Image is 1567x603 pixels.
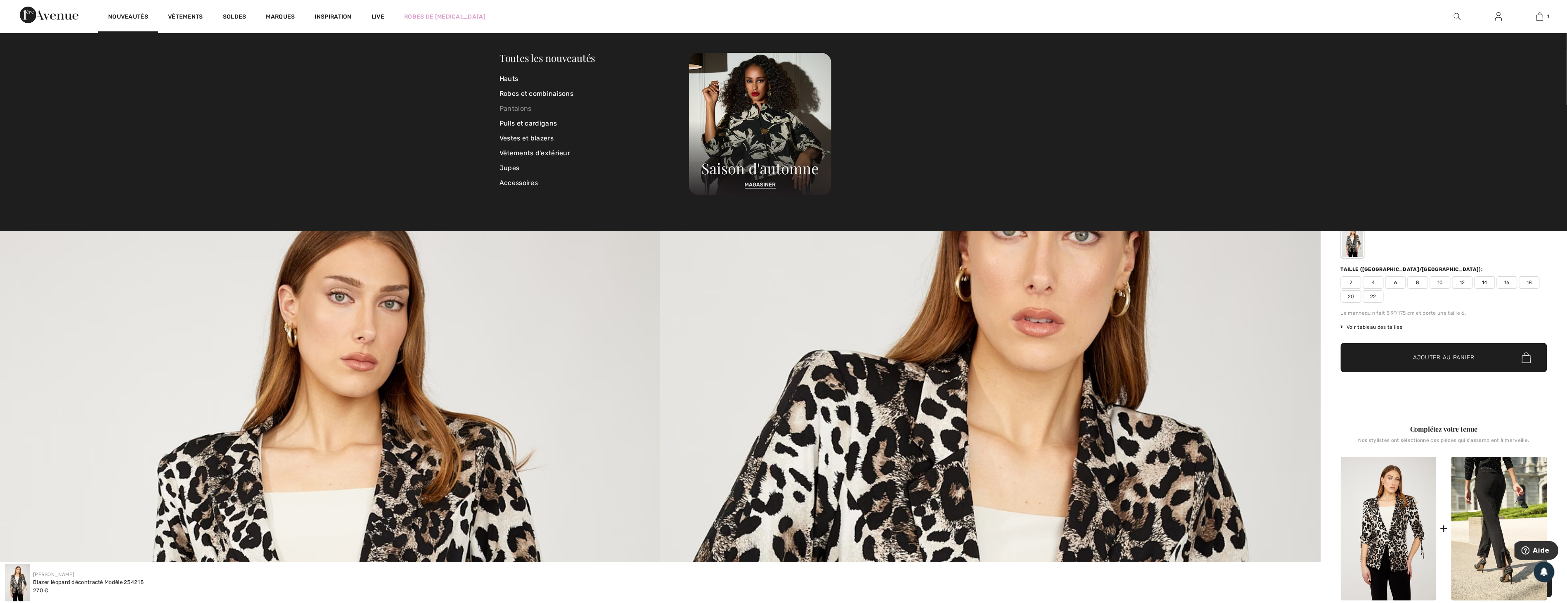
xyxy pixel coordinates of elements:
span: 22 [1363,290,1384,303]
a: Marques [266,13,295,22]
img: Blazer Léopard Décontracté modèle 254218 [1341,457,1437,601]
a: Live [372,12,384,21]
span: 1 [1548,13,1550,20]
span: 18 [1519,276,1540,289]
a: Vêtements d'extérieur [499,146,689,161]
span: 2 [1341,276,1361,289]
img: Blazer L&eacute;opard D&eacute;contract&eacute; mod&egrave;le 254218 [5,564,30,601]
a: Robes de [MEDICAL_DATA] [404,12,485,21]
button: Ajouter au panier [1341,343,1547,372]
a: Vêtements [168,13,203,22]
img: Pantalon Coupe Droite Longueur Totale modèle 244019 [1451,457,1547,601]
div: Beige/Noir [1342,226,1363,257]
div: + [1440,519,1448,538]
span: 12 [1452,276,1473,289]
a: Vestes et blazers [499,131,689,146]
span: 4 [1363,276,1384,289]
img: Mes infos [1495,12,1502,21]
a: Nouveautés [108,13,148,22]
span: 14 [1475,276,1495,289]
span: 6 [1385,276,1406,289]
img: recherche [1454,12,1461,21]
a: Pantalons [499,101,689,116]
a: Se connecter [1489,12,1509,22]
span: 270 € [33,587,49,594]
a: 1 [1520,12,1560,21]
a: Robes et combinaisons [499,86,689,101]
span: 8 [1408,276,1428,289]
div: Taille ([GEOGRAPHIC_DATA]/[GEOGRAPHIC_DATA]): [1341,266,1485,273]
span: 10 [1430,276,1451,289]
a: [PERSON_NAME] [33,572,74,577]
span: Voir tableau des tailles [1341,323,1403,331]
a: Hauts [499,71,689,86]
iframe: Ouvre un widget dans lequel vous pouvez trouver plus d’informations [1515,541,1559,562]
img: 250825112755_e80b8af1c0156.jpg [689,53,831,195]
span: Ajouter au panier [1413,354,1475,362]
a: Jupes [499,161,689,176]
img: Mon panier [1536,12,1543,21]
img: Bag.svg [1522,353,1531,363]
span: Inspiration [315,13,352,22]
span: 20 [1341,290,1361,303]
div: Blazer léopard décontracté Modèle 254218 [33,578,144,586]
div: Nos stylistes ont sélectionné ces pièces qui s'assemblent à merveille. [1341,437,1547,450]
a: Toutes les nouveautés [499,51,595,64]
div: Le mannequin fait 5'9"/175 cm et porte une taille 6. [1341,309,1547,317]
a: Accessoires [499,176,689,190]
a: Pulls et cardigans [499,116,689,131]
div: Complétez votre tenue [1341,424,1547,434]
span: 16 [1497,276,1517,289]
a: Soldes [223,13,246,22]
img: 1ère Avenue [20,7,78,23]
